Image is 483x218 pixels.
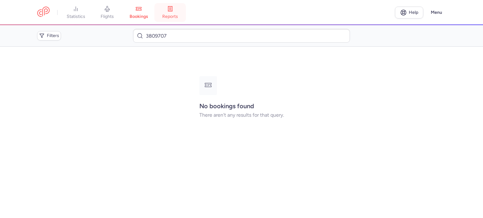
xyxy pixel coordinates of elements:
input: Search bookings (PNR, name...) [133,29,350,43]
a: flights [92,6,123,19]
span: statistics [67,14,85,19]
a: Help [395,7,423,19]
span: reports [162,14,178,19]
span: flights [101,14,114,19]
a: statistics [60,6,92,19]
p: There aren't any results for that query. [199,112,284,118]
span: bookings [130,14,148,19]
a: CitizenPlane red outlined logo [37,7,50,18]
button: Menu [427,7,446,19]
button: Filters [37,31,61,40]
strong: No bookings found [199,102,254,110]
a: reports [154,6,186,19]
a: bookings [123,6,154,19]
span: Help [409,10,418,15]
span: Filters [47,33,59,38]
